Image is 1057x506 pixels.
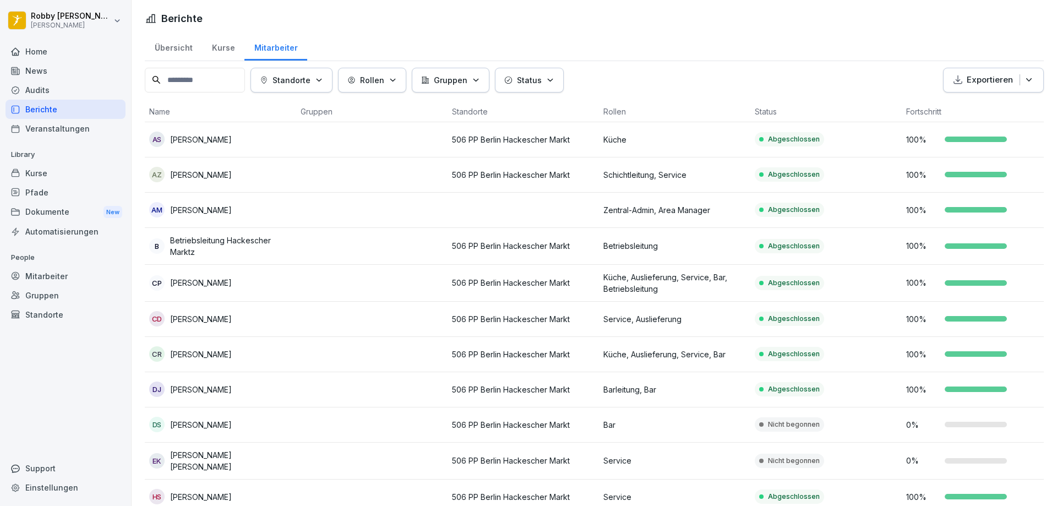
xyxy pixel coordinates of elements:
[906,313,939,325] p: 100 %
[149,417,165,432] div: DS
[603,134,746,145] p: Küche
[170,449,292,472] p: [PERSON_NAME] [PERSON_NAME]
[149,167,165,182] div: AZ
[906,204,939,216] p: 100 %
[6,61,126,80] a: News
[149,238,165,254] div: B
[603,384,746,395] p: Barleitung, Bar
[603,455,746,466] p: Service
[170,134,232,145] p: [PERSON_NAME]
[161,11,203,26] h1: Berichte
[31,21,111,29] p: [PERSON_NAME]
[149,346,165,362] div: CR
[149,132,165,147] div: AS
[768,492,820,502] p: Abgeschlossen
[452,313,595,325] p: 506 PP Berlin Hackescher Markt
[452,277,595,289] p: 506 PP Berlin Hackescher Markt
[603,419,746,431] p: Bar
[452,419,595,431] p: 506 PP Berlin Hackescher Markt
[296,101,448,122] th: Gruppen
[6,100,126,119] a: Berichte
[768,456,820,466] p: Nicht begonnen
[202,32,244,61] a: Kurse
[750,101,902,122] th: Status
[170,419,232,431] p: [PERSON_NAME]
[603,240,746,252] p: Betriebsleitung
[906,455,939,466] p: 0 %
[943,68,1044,93] button: Exportieren
[517,74,542,86] p: Status
[452,240,595,252] p: 506 PP Berlin Hackescher Markt
[149,382,165,397] div: DJ
[6,146,126,164] p: Library
[6,286,126,305] a: Gruppen
[145,32,202,61] div: Übersicht
[452,455,595,466] p: 506 PP Berlin Hackescher Markt
[603,169,746,181] p: Schichtleitung, Service
[6,80,126,100] div: Audits
[906,134,939,145] p: 100 %
[149,275,165,291] div: CP
[149,453,165,469] div: EK
[170,349,232,360] p: [PERSON_NAME]
[170,204,232,216] p: [PERSON_NAME]
[250,68,333,93] button: Standorte
[149,489,165,504] div: HS
[768,170,820,179] p: Abgeschlossen
[6,42,126,61] a: Home
[170,235,292,258] p: Betriebsleitung Hackescher Marktz
[31,12,111,21] p: Robby [PERSON_NAME]
[599,101,750,122] th: Rollen
[244,32,307,61] a: Mitarbeiter
[906,169,939,181] p: 100 %
[768,384,820,394] p: Abgeschlossen
[6,119,126,138] a: Veranstaltungen
[412,68,489,93] button: Gruppen
[768,205,820,215] p: Abgeschlossen
[170,491,232,503] p: [PERSON_NAME]
[6,305,126,324] a: Standorte
[768,241,820,251] p: Abgeschlossen
[6,202,126,222] div: Dokumente
[906,240,939,252] p: 100 %
[149,311,165,327] div: CD
[273,74,310,86] p: Standorte
[448,101,599,122] th: Standorte
[906,419,939,431] p: 0 %
[6,222,126,241] a: Automatisierungen
[145,101,296,122] th: Name
[6,459,126,478] div: Support
[967,74,1013,86] p: Exportieren
[902,101,1053,122] th: Fortschritt
[6,478,126,497] a: Einstellungen
[6,183,126,202] div: Pfade
[6,164,126,183] a: Kurse
[6,202,126,222] a: DokumenteNew
[495,68,564,93] button: Status
[906,384,939,395] p: 100 %
[603,491,746,503] p: Service
[603,349,746,360] p: Küche, Auslieferung, Service, Bar
[906,491,939,503] p: 100 %
[768,278,820,288] p: Abgeschlossen
[452,134,595,145] p: 506 PP Berlin Hackescher Markt
[434,74,467,86] p: Gruppen
[103,206,122,219] div: New
[768,420,820,429] p: Nicht begonnen
[906,277,939,289] p: 100 %
[906,349,939,360] p: 100 %
[6,266,126,286] a: Mitarbeiter
[603,313,746,325] p: Service, Auslieferung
